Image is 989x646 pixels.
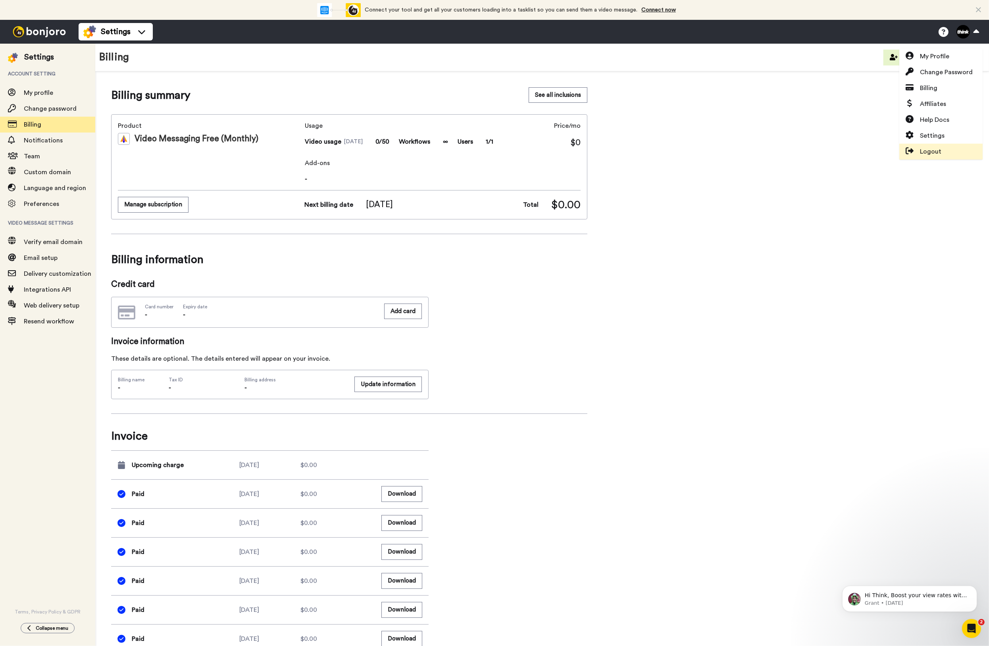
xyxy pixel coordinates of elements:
button: Download [381,515,422,531]
a: Download [381,602,422,617]
button: Download [381,544,422,559]
span: [DATE] [366,199,393,211]
span: - [244,385,247,391]
p: Message from Grant, sent 54w ago [35,31,137,38]
div: [DATE] [239,576,300,586]
span: Billing [920,83,937,93]
span: Notifications [24,137,63,144]
button: Download [381,573,422,588]
div: [DATE] [239,489,300,499]
span: Invoice [111,428,429,444]
img: vm-color.svg [118,133,130,145]
span: Workflows [399,137,430,146]
span: Team [24,153,40,160]
span: $0.00 [300,576,317,586]
span: Billing address [244,377,346,383]
span: $0 [570,137,581,149]
img: bj-logo-header-white.svg [10,26,69,37]
span: $0.00 [300,547,317,557]
span: Change password [24,106,77,112]
a: Help Docs [899,112,983,128]
button: Add card [384,304,422,319]
span: Upcoming charge [132,460,184,470]
button: Collapse menu [21,623,75,633]
span: 1/1 [486,137,493,146]
span: Product [118,121,302,131]
span: Logout [920,147,941,156]
div: [DATE] [239,518,300,528]
a: Change Password [899,64,983,80]
span: My profile [24,90,53,96]
span: Paid [132,576,144,586]
div: These details are optional. The details entered will appear on your invoice. [111,354,429,363]
a: Download [381,486,422,502]
span: Paid [132,605,144,615]
span: Language and region [24,185,86,191]
div: $0.00 [300,460,362,470]
span: Invoice information [111,336,429,348]
span: Next billing date [304,200,353,210]
span: 2 [978,619,985,625]
div: Settings [24,52,54,63]
span: Affiliates [920,99,946,109]
span: Hi Think, Boost your view rates with automatic re-sends of unviewed messages! We've just released... [35,23,137,92]
span: Billing [24,121,41,128]
span: - [183,311,185,318]
span: Video usage [305,137,341,146]
span: Collapse menu [36,625,68,631]
a: Affiliates [899,96,983,112]
span: Total [523,200,539,210]
div: Video Messaging Free (Monthly) [118,133,302,145]
span: Help Docs [920,115,949,125]
span: Paid [132,547,144,557]
span: ∞ [443,137,448,146]
span: Billing summary [111,87,190,103]
span: Settings [920,131,945,140]
span: Settings [101,26,131,37]
span: Resend workflow [24,318,74,325]
button: See all inclusions [529,87,587,103]
span: $0.00 [300,605,317,615]
a: Settings [899,128,983,144]
span: $0.00 [551,197,581,213]
span: [DATE] [344,139,363,144]
span: Tax ID [169,377,183,383]
span: Credit card [111,279,429,290]
span: Billing name [118,377,144,383]
img: settings-colored.svg [8,53,18,63]
div: [DATE] [239,460,300,470]
span: Verify email domain [24,239,83,245]
span: Paid [132,489,144,499]
div: [DATE] [239,605,300,615]
span: Expiry date [183,304,207,310]
button: Update information [354,377,422,392]
a: Logout [899,144,983,160]
span: $0.00 [300,518,317,528]
a: Billing [899,80,983,96]
span: Custom domain [24,169,71,175]
button: Invite [883,50,922,65]
span: Delivery customization [24,271,91,277]
iframe: Intercom notifications message [830,569,989,625]
span: Price/mo [554,121,581,131]
span: Change Password [920,67,973,77]
span: - [169,385,171,391]
button: Manage subscription [118,197,189,212]
span: Integrations API [24,286,71,293]
span: Add-ons [305,158,581,168]
span: 0/50 [375,137,389,146]
span: My Profile [920,52,949,61]
span: Paid [132,634,144,644]
span: Connect your tool and get all your customers loading into a tasklist so you can send them a video... [365,7,637,13]
span: Card number [145,304,173,310]
h1: Billing [99,52,129,63]
span: $0.00 [300,489,317,499]
span: Paid [132,518,144,528]
span: Preferences [24,201,59,207]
